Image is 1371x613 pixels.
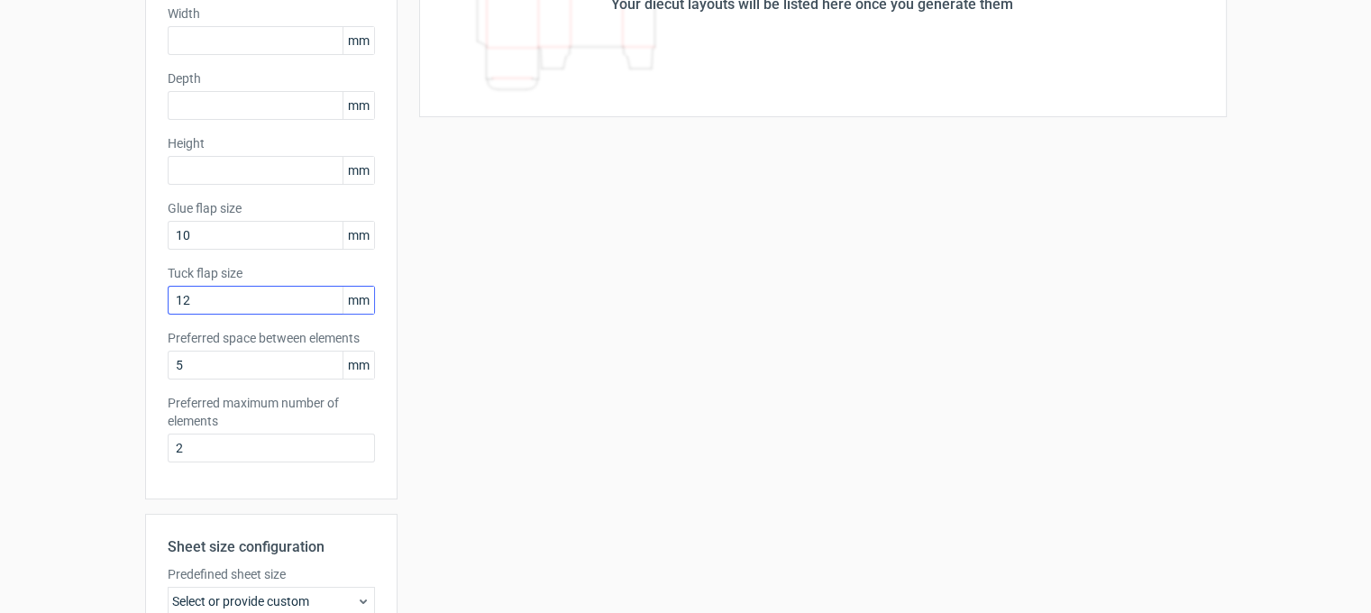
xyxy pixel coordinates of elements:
[168,134,375,152] label: Height
[343,157,374,184] span: mm
[343,287,374,314] span: mm
[168,69,375,87] label: Depth
[343,222,374,249] span: mm
[343,92,374,119] span: mm
[168,394,375,430] label: Preferred maximum number of elements
[168,536,375,558] h2: Sheet size configuration
[343,352,374,379] span: mm
[168,264,375,282] label: Tuck flap size
[168,5,375,23] label: Width
[343,27,374,54] span: mm
[168,199,375,217] label: Glue flap size
[168,565,375,583] label: Predefined sheet size
[168,329,375,347] label: Preferred space between elements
